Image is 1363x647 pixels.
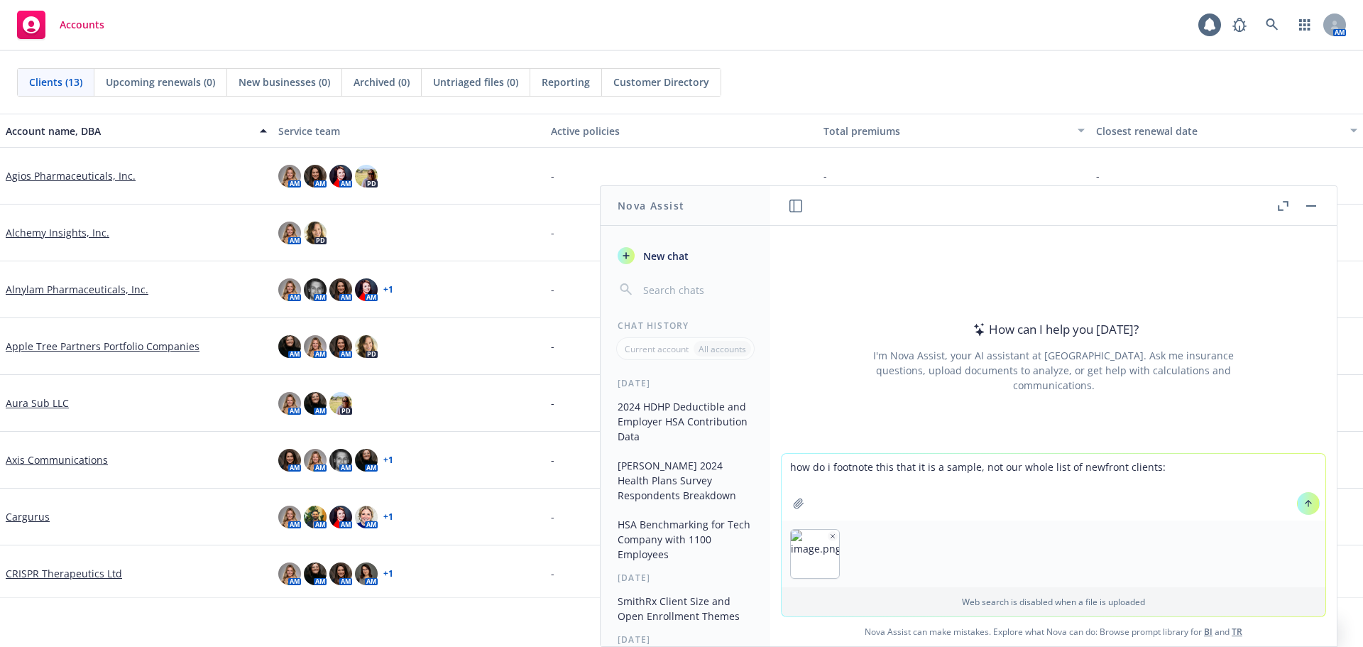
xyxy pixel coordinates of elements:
a: + 1 [383,570,393,578]
span: Reporting [542,75,590,89]
a: + 1 [383,286,393,294]
span: Upcoming renewals (0) [106,75,215,89]
img: photo [355,278,378,301]
div: Account name, DBA [6,124,251,138]
img: photo [304,278,327,301]
span: New chat [640,249,689,263]
img: photo [304,562,327,585]
img: photo [329,392,352,415]
a: Report a Bug [1225,11,1254,39]
a: CRISPR Therapeutics Ltd [6,566,122,581]
span: New businesses (0) [239,75,330,89]
img: photo [355,506,378,528]
span: - [551,509,554,524]
a: Agios Pharmaceuticals, Inc. [6,168,136,183]
div: Total premiums [823,124,1069,138]
img: photo [355,165,378,187]
img: photo [355,562,378,585]
button: SmithRx Client Size and Open Enrollment Themes [612,589,759,628]
span: - [551,282,554,297]
img: photo [304,165,327,187]
img: photo [355,449,378,472]
img: photo [278,506,301,528]
span: Clients (13) [29,75,82,89]
img: photo [278,335,301,358]
div: Service team [278,124,540,138]
img: image.png [791,530,839,578]
a: Alchemy Insights, Inc. [6,225,109,240]
textarea: how do i footnote this that it is a sample, not our whole list of newfront clients: [782,454,1325,521]
span: - [551,566,554,581]
button: New chat [612,243,759,268]
button: Total premiums [818,114,1090,148]
div: Active policies [551,124,812,138]
a: BI [1204,626,1213,638]
a: + 1 [383,456,393,464]
img: photo [278,562,301,585]
span: Nova Assist can make mistakes. Explore what Nova can do: Browse prompt library for and [776,617,1331,646]
img: photo [278,278,301,301]
button: Active policies [545,114,818,148]
img: photo [304,335,327,358]
span: - [551,396,554,411]
img: photo [278,222,301,244]
a: Aura Sub LLC [6,396,69,411]
button: 2024 HDHP Deductible and Employer HSA Contribution Data [612,395,759,448]
div: How can I help you [DATE]? [969,320,1139,339]
img: photo [278,165,301,187]
div: I'm Nova Assist, your AI assistant at [GEOGRAPHIC_DATA]. Ask me insurance questions, upload docum... [854,348,1253,393]
span: - [551,225,554,240]
div: [DATE] [601,377,770,389]
a: Alnylam Pharmaceuticals, Inc. [6,282,148,297]
a: Accounts [11,5,110,45]
a: Axis Communications [6,452,108,467]
span: - [823,168,827,183]
span: - [551,168,554,183]
a: Search [1258,11,1286,39]
img: photo [329,562,352,585]
img: photo [329,278,352,301]
span: - [551,339,554,354]
p: All accounts [699,343,746,355]
a: Apple Tree Partners Portfolio Companies [6,339,199,354]
img: photo [329,335,352,358]
a: TR [1232,626,1242,638]
button: Closest renewal date [1090,114,1363,148]
img: photo [278,449,301,472]
img: photo [304,506,327,528]
div: [DATE] [601,634,770,646]
h1: Nova Assist [618,198,684,213]
img: photo [304,449,327,472]
img: photo [329,449,352,472]
img: photo [329,165,352,187]
button: [PERSON_NAME] 2024 Health Plans Survey Respondents Breakdown [612,454,759,507]
span: Archived (0) [354,75,410,89]
img: photo [355,335,378,358]
img: photo [304,392,327,415]
a: Cargurus [6,509,50,524]
div: Closest renewal date [1096,124,1342,138]
span: Accounts [60,19,104,31]
span: Untriaged files (0) [433,75,518,89]
button: HSA Benchmarking for Tech Company with 1100 Employees [612,513,759,566]
p: Current account [625,343,689,355]
div: [DATE] [601,572,770,584]
input: Search chats [640,280,753,300]
a: + 1 [383,513,393,521]
img: photo [329,506,352,528]
span: - [551,452,554,467]
a: Switch app [1291,11,1319,39]
span: Customer Directory [613,75,709,89]
div: Chat History [601,320,770,332]
button: Service team [273,114,545,148]
img: photo [278,392,301,415]
p: Web search is disabled when a file is uploaded [790,596,1317,608]
span: - [1096,168,1100,183]
img: photo [304,222,327,244]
